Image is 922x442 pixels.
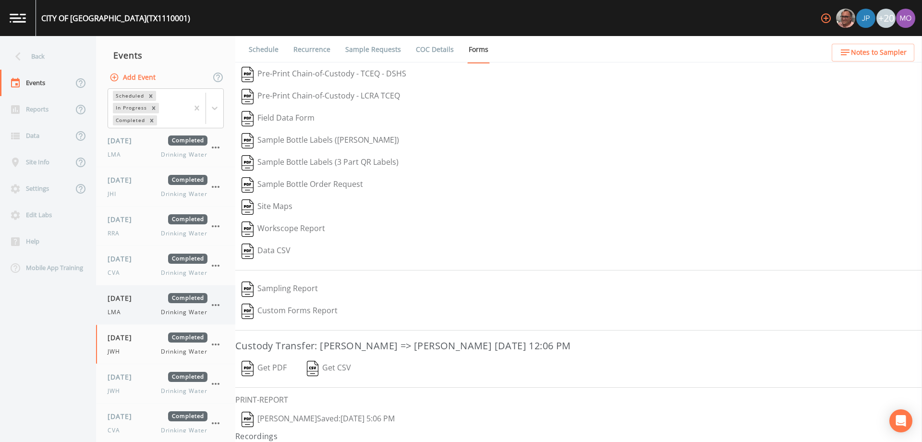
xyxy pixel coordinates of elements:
[161,150,207,159] span: Drinking Water
[96,43,235,67] div: Events
[108,69,159,86] button: Add Event
[235,152,405,174] button: Sample Bottle Labels (3 Part QR Labels)
[161,387,207,395] span: Drinking Water
[292,36,332,63] a: Recurrence
[235,278,324,300] button: Sampling Report
[235,357,293,380] button: Get PDF
[235,130,405,152] button: Sample Bottle Labels ([PERSON_NAME])
[876,9,896,28] div: +20
[161,347,207,356] span: Drinking Water
[10,13,26,23] img: logo
[242,155,254,171] img: svg%3e
[148,103,159,113] div: Remove In Progress
[108,308,127,317] span: LMA
[108,229,125,238] span: RRA
[113,103,148,113] div: In Progress
[168,372,207,382] span: Completed
[108,269,126,277] span: CVA
[235,196,299,218] button: Site Maps
[108,411,139,421] span: [DATE]
[168,214,207,224] span: Completed
[108,254,139,264] span: [DATE]
[836,9,856,28] div: Mike Franklin
[96,128,235,167] a: [DATE]CompletedLMADrinking Water
[235,218,331,240] button: Workscope Report
[235,408,401,430] button: [PERSON_NAME]Saved:[DATE] 5:06 PM
[161,269,207,277] span: Drinking Water
[344,36,402,63] a: Sample Requests
[108,347,126,356] span: JWH
[41,12,190,24] div: CITY OF [GEOGRAPHIC_DATA] (TX1110001)
[146,115,157,125] div: Remove Completed
[168,175,207,185] span: Completed
[96,246,235,285] a: [DATE]CompletedCVADrinking Water
[168,411,207,421] span: Completed
[108,387,126,395] span: JWH
[168,135,207,146] span: Completed
[108,190,122,198] span: JHI
[235,240,297,262] button: Data CSV
[108,214,139,224] span: [DATE]
[242,304,254,319] img: svg%3e
[96,364,235,404] a: [DATE]CompletedJWHDrinking Water
[836,9,855,28] img: e2d790fa78825a4bb76dcb6ab311d44c
[242,221,254,237] img: svg%3e
[161,308,207,317] span: Drinking Water
[235,63,412,86] button: Pre-Print Chain-of-Custody - TCEQ - DSHS
[96,285,235,325] a: [DATE]CompletedLMADrinking Water
[856,9,875,28] img: 41241ef155101aa6d92a04480b0d0000
[235,86,406,108] button: Pre-Print Chain-of-Custody - LCRA TCEQ
[242,111,254,126] img: svg%3e
[414,36,455,63] a: COC Details
[242,133,254,148] img: svg%3e
[108,332,139,343] span: [DATE]
[242,89,254,104] img: svg%3e
[96,207,235,246] a: [DATE]CompletedRRADrinking Water
[467,36,490,63] a: Forms
[113,115,146,125] div: Completed
[161,426,207,435] span: Drinking Water
[235,108,321,130] button: Field Data Form
[242,67,254,82] img: svg%3e
[108,426,126,435] span: CVA
[235,395,922,405] h6: PRINT-REPORT
[108,135,139,146] span: [DATE]
[113,91,146,101] div: Scheduled
[108,175,139,185] span: [DATE]
[242,177,254,193] img: svg%3e
[856,9,876,28] div: Joshua gere Paul
[161,190,207,198] span: Drinking Water
[235,430,922,442] h4: Recordings
[168,293,207,303] span: Completed
[242,412,254,427] img: svg%3e
[242,361,254,376] img: svg%3e
[889,409,912,432] div: Open Intercom Messenger
[108,293,139,303] span: [DATE]
[235,338,922,354] h3: Custody Transfer: [PERSON_NAME] => [PERSON_NAME] [DATE] 12:06 PM
[896,9,915,28] img: 4e251478aba98ce068fb7eae8f78b90c
[242,244,254,259] img: svg%3e
[168,332,207,343] span: Completed
[108,150,127,159] span: LMA
[832,44,914,61] button: Notes to Sampler
[300,357,358,380] button: Get CSV
[96,325,235,364] a: [DATE]CompletedJWHDrinking Water
[242,199,254,215] img: svg%3e
[242,282,254,297] img: svg%3e
[235,300,344,322] button: Custom Forms Report
[307,361,319,376] img: svg%3e
[96,167,235,207] a: [DATE]CompletedJHIDrinking Water
[161,229,207,238] span: Drinking Water
[235,174,369,196] button: Sample Bottle Order Request
[146,91,156,101] div: Remove Scheduled
[247,36,280,63] a: Schedule
[108,372,139,382] span: [DATE]
[168,254,207,264] span: Completed
[851,47,907,59] span: Notes to Sampler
